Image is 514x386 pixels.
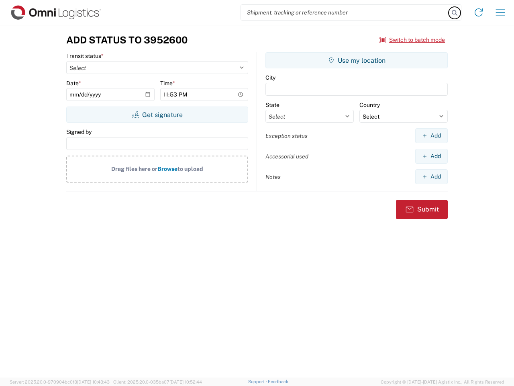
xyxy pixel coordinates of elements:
[111,166,157,172] span: Drag files here or
[66,52,104,60] label: Transit status
[265,74,275,81] label: City
[396,200,448,219] button: Submit
[415,149,448,164] button: Add
[415,169,448,184] button: Add
[66,128,92,136] label: Signed by
[66,34,188,46] h3: Add Status to 3952600
[379,33,445,47] button: Switch to batch mode
[113,380,202,384] span: Client: 2025.20.0-035ba07
[265,132,308,140] label: Exception status
[160,80,175,87] label: Time
[359,101,380,109] label: Country
[77,380,110,384] span: [DATE] 10:43:43
[265,153,308,160] label: Accessorial used
[10,380,110,384] span: Server: 2025.20.0-970904bc0f3
[177,166,203,172] span: to upload
[268,379,288,384] a: Feedback
[157,166,177,172] span: Browse
[415,128,448,143] button: Add
[381,378,504,386] span: Copyright © [DATE]-[DATE] Agistix Inc., All Rights Reserved
[66,107,248,123] button: Get signature
[265,101,279,109] label: State
[241,5,449,20] input: Shipment, tracking or reference number
[265,52,448,68] button: Use my location
[248,379,268,384] a: Support
[265,173,281,181] label: Notes
[169,380,202,384] span: [DATE] 10:52:44
[66,80,81,87] label: Date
